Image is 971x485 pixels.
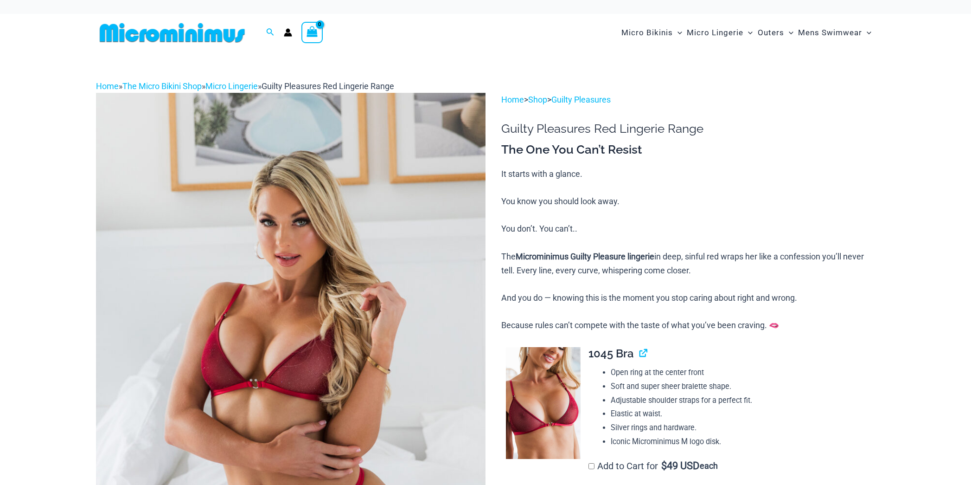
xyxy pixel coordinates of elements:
[588,460,718,472] label: Add to Cart for
[611,407,875,421] li: Elastic at waist.
[758,21,784,45] span: Outers
[122,81,202,91] a: The Micro Bikini Shop
[588,347,634,360] span: 1045 Bra
[262,81,394,91] span: Guilty Pleasures Red Lingerie Range
[796,19,874,47] a: Mens SwimwearMenu ToggleMenu Toggle
[611,421,875,435] li: Silver rings and hardware.
[661,461,699,471] span: 49 USD
[611,366,875,380] li: Open ring at the center front
[528,95,547,104] a: Shop
[673,21,682,45] span: Menu Toggle
[661,460,667,472] span: $
[516,252,654,261] b: Microminimus Guilty Pleasure lingerie
[743,21,753,45] span: Menu Toggle
[755,19,796,47] a: OutersMenu ToggleMenu Toggle
[301,22,323,43] a: View Shopping Cart, empty
[501,95,524,104] a: Home
[619,19,684,47] a: Micro BikinisMenu ToggleMenu Toggle
[551,95,611,104] a: Guilty Pleasures
[588,463,594,469] input: Add to Cart for$49 USD each
[621,21,673,45] span: Micro Bikinis
[501,142,875,158] h3: The One You Can’t Resist
[687,21,743,45] span: Micro Lingerie
[266,27,275,39] a: Search icon link
[96,81,119,91] a: Home
[862,21,871,45] span: Menu Toggle
[798,21,862,45] span: Mens Swimwear
[611,435,875,449] li: Iconic Microminimus M logo disk.
[700,461,718,471] span: each
[784,21,793,45] span: Menu Toggle
[205,81,258,91] a: Micro Lingerie
[96,81,394,91] span: » » »
[506,347,581,459] img: Guilty Pleasures Red 1045 Bra
[501,167,875,332] p: It starts with a glance. You know you should look away. You don’t. You can’t.. The in deep, sinfu...
[618,17,875,48] nav: Site Navigation
[96,22,249,43] img: MM SHOP LOGO FLAT
[284,28,292,37] a: Account icon link
[501,122,875,136] h1: Guilty Pleasures Red Lingerie Range
[611,380,875,394] li: Soft and super sheer bralette shape.
[501,93,875,107] p: > >
[684,19,755,47] a: Micro LingerieMenu ToggleMenu Toggle
[611,394,875,407] li: Adjustable shoulder straps for a perfect fit.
